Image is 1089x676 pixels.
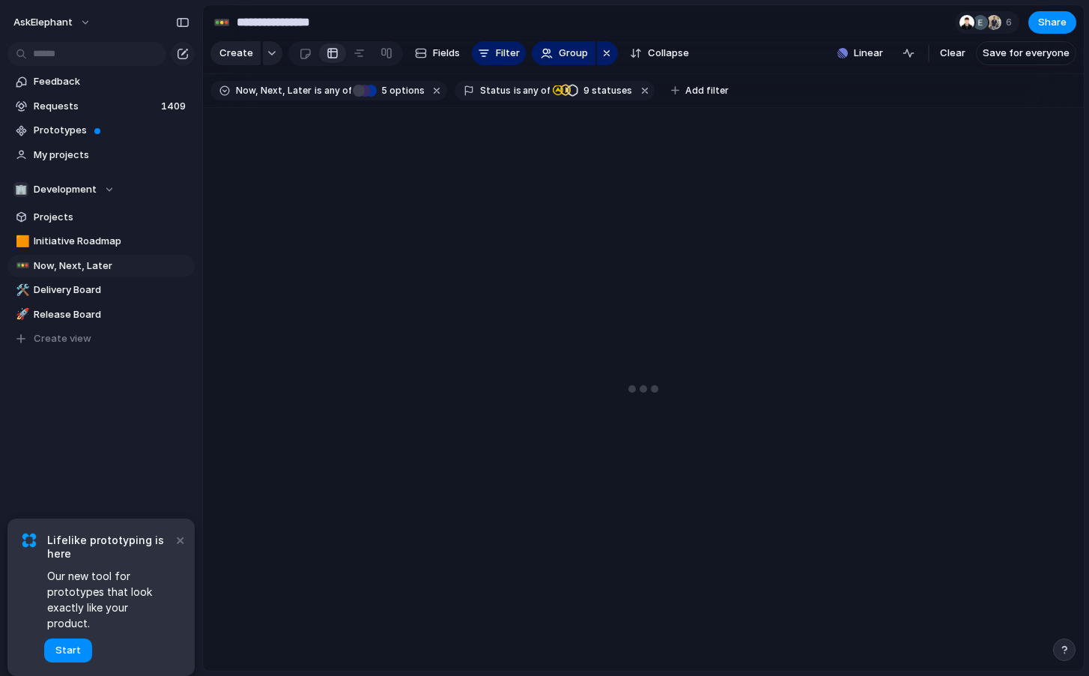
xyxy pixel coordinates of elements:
span: Start [55,643,81,658]
span: Now, Next, Later [34,259,189,274]
span: any of [322,84,351,97]
button: 🚀 [13,307,28,322]
span: My projects [34,148,189,163]
button: Clear [934,41,971,65]
span: AskElephant [13,15,73,30]
a: Feedback [7,70,195,93]
span: Prototypes [34,123,189,138]
span: Feedback [34,74,189,89]
button: isany of [511,82,553,99]
button: 🏢Development [7,178,195,201]
span: Create view [34,331,91,346]
span: Projects [34,210,189,225]
span: Share [1038,15,1067,30]
span: Save for everyone [983,46,1070,61]
button: 🚥 [13,259,28,274]
button: 🚥 [210,10,234,34]
span: Create [219,46,253,61]
span: options [377,84,425,97]
button: isany of [312,82,354,99]
button: Create view [7,328,195,350]
button: 🛠️ [13,283,28,298]
button: 🟧 [13,234,28,249]
button: Group [532,41,595,65]
button: Start [44,639,92,663]
button: Collapse [624,41,695,65]
span: 9 [579,85,592,96]
span: Group [559,46,588,61]
a: 🛠️Delivery Board [7,279,195,301]
button: 5 options [353,82,428,99]
span: is [315,84,322,97]
span: 6 [1006,15,1016,30]
div: 🚥 [213,12,230,32]
button: Linear [831,42,889,64]
span: statuses [579,84,632,97]
button: 9 statuses [551,82,635,99]
button: Dismiss [171,531,189,549]
a: 🚀Release Board [7,304,195,326]
span: Now, Next, Later [236,84,312,97]
button: AskElephant [7,10,99,34]
span: Collapse [648,46,689,61]
span: 5 [377,85,389,96]
div: 🛠️ [16,282,26,299]
span: any of [521,84,550,97]
span: Linear [854,46,883,61]
button: Fields [409,41,466,65]
span: Status [480,84,511,97]
a: Prototypes [7,119,195,142]
a: 🟧Initiative Roadmap [7,230,195,253]
a: 🚥Now, Next, Later [7,255,195,277]
a: Projects [7,206,195,229]
a: Requests1409 [7,95,195,118]
div: 🏢 [13,182,28,197]
span: Clear [940,46,965,61]
button: Filter [472,41,526,65]
span: Development [34,182,97,197]
span: Initiative Roadmap [34,234,189,249]
div: 🚥 [16,257,26,274]
span: Delivery Board [34,283,189,298]
span: Release Board [34,307,189,322]
span: Requests [34,99,157,114]
button: Create [210,41,261,65]
button: Share [1028,11,1076,34]
span: Lifelike prototyping is here [47,534,172,561]
span: Filter [496,46,520,61]
div: 🚀 [16,306,26,323]
a: My projects [7,144,195,166]
span: 1409 [161,99,189,114]
span: is [514,84,521,97]
span: Fields [433,46,460,61]
span: Our new tool for prototypes that look exactly like your product. [47,568,172,631]
button: Add filter [662,80,738,101]
div: 🟧 [16,233,26,250]
span: Add filter [685,84,729,97]
button: Save for everyone [976,41,1076,65]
